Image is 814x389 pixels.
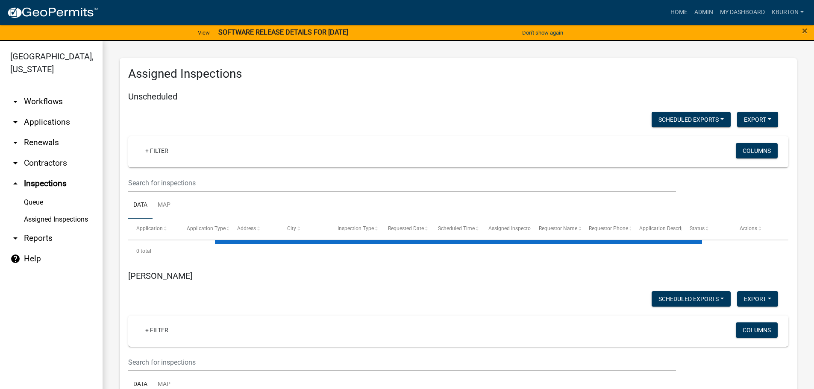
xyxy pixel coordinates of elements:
[194,26,213,40] a: View
[736,322,778,338] button: Columns
[10,178,21,189] i: arrow_drop_up
[438,225,475,231] span: Scheduled Time
[128,91,788,102] h5: Unscheduled
[802,25,808,37] span: ×
[279,219,329,239] datatable-header-cell: City
[218,28,348,36] strong: SOFTWARE RELEASE DETAILS FOR [DATE]
[631,219,682,239] datatable-header-cell: Application Description
[128,240,788,262] div: 0 total
[10,137,21,148] i: arrow_drop_down
[153,192,176,219] a: Map
[128,354,676,371] input: Search for inspections
[480,219,531,239] datatable-header-cell: Assigned Inspector
[128,174,676,192] input: Search for inspections
[237,225,256,231] span: Address
[732,219,782,239] datatable-header-cell: Actions
[802,26,808,36] button: Close
[10,158,21,168] i: arrow_drop_down
[690,225,705,231] span: Status
[581,219,631,239] datatable-header-cell: Requestor Phone
[128,192,153,219] a: Data
[736,143,778,158] button: Columns
[488,225,532,231] span: Assigned Inspector
[379,219,430,239] datatable-header-cell: Requested Date
[10,117,21,127] i: arrow_drop_down
[10,233,21,243] i: arrow_drop_down
[519,26,567,40] button: Don't show again
[179,219,229,239] datatable-header-cell: Application Type
[430,219,480,239] datatable-header-cell: Scheduled Time
[138,143,175,158] a: + Filter
[287,225,296,231] span: City
[740,225,757,231] span: Actions
[667,4,691,20] a: Home
[128,219,179,239] datatable-header-cell: Application
[768,4,807,20] a: kburton
[136,225,163,231] span: Application
[229,219,279,239] datatable-header-cell: Address
[652,291,731,307] button: Scheduled Exports
[338,225,374,231] span: Inspection Type
[187,225,226,231] span: Application Type
[589,225,628,231] span: Requestor Phone
[539,225,577,231] span: Requestor Name
[682,219,732,239] datatable-header-cell: Status
[652,112,731,127] button: Scheduled Exports
[329,219,380,239] datatable-header-cell: Inspection Type
[639,225,693,231] span: Application Description
[10,97,21,107] i: arrow_drop_down
[388,225,424,231] span: Requested Date
[128,271,788,281] h5: [PERSON_NAME]
[128,67,788,81] h3: Assigned Inspections
[531,219,581,239] datatable-header-cell: Requestor Name
[717,4,768,20] a: My Dashboard
[737,291,778,307] button: Export
[138,322,175,338] a: + Filter
[10,254,21,264] i: help
[737,112,778,127] button: Export
[691,4,717,20] a: Admin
